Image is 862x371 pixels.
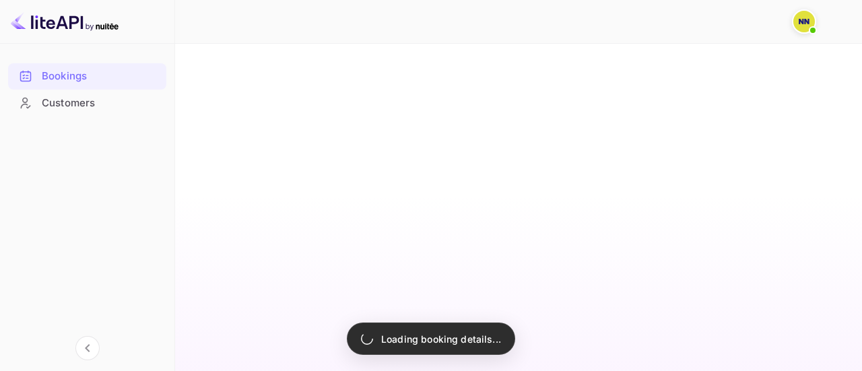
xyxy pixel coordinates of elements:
button: Collapse navigation [75,336,100,360]
div: Customers [8,90,166,116]
div: Bookings [8,63,166,90]
div: Customers [42,96,160,111]
a: Bookings [8,63,166,88]
a: Customers [8,90,166,115]
div: Bookings [42,69,160,84]
img: LiteAPI logo [11,11,119,32]
img: N/A N/A [793,11,815,32]
p: Loading booking details... [381,332,501,346]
